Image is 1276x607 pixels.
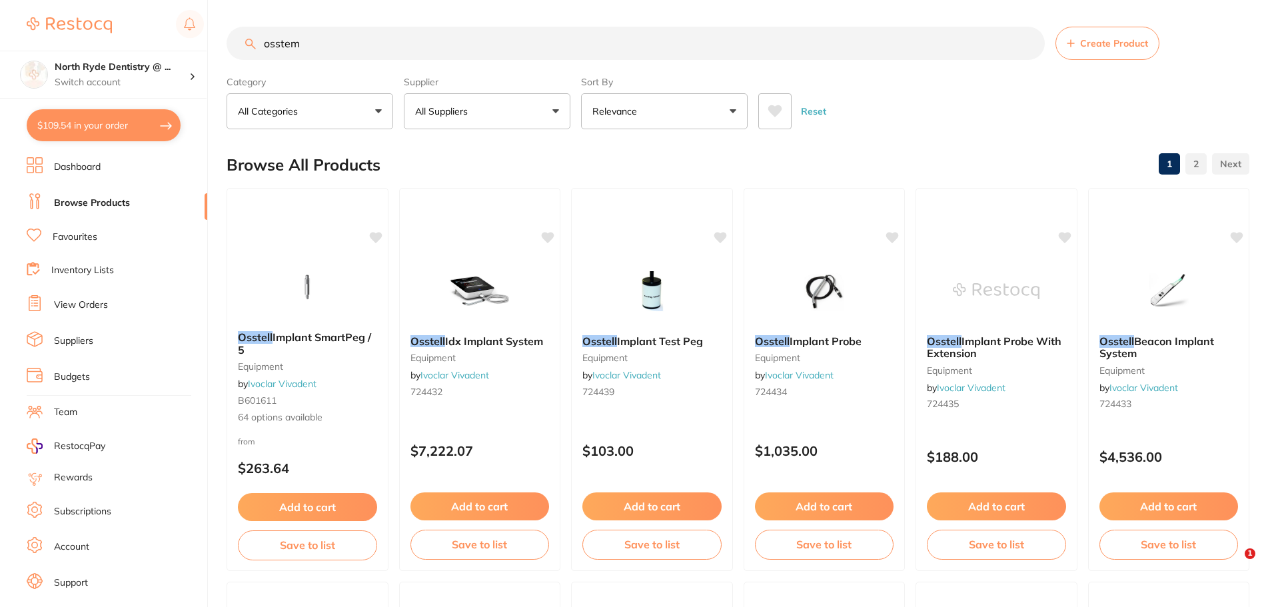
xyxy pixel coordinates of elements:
small: equipment [582,352,722,363]
img: Restocq Logo [27,17,112,33]
em: Osstell [410,334,445,348]
a: Team [54,406,77,419]
button: Save to list [755,530,894,559]
b: Osstell Idx Implant System [410,335,550,347]
button: Reset [797,93,830,129]
p: $263.64 [238,460,377,476]
a: Ivoclar Vivadent [1109,382,1178,394]
span: 724433 [1099,398,1131,410]
img: North Ryde Dentistry @ Macquarie Park [21,61,47,88]
a: 1 [1159,151,1180,177]
b: Osstell Implant Test Peg [582,335,722,347]
p: $103.00 [582,443,722,458]
a: 2 [1185,151,1207,177]
a: Favourites [53,231,97,244]
b: Osstell Implant Probe With Extension [927,335,1066,360]
a: Budgets [54,370,90,384]
a: Inventory Lists [51,264,114,277]
a: Account [54,540,89,554]
span: from [238,436,255,446]
button: Save to list [410,530,550,559]
a: Ivoclar Vivadent [937,382,1005,394]
p: $188.00 [927,449,1066,464]
span: Idx Implant System [445,334,543,348]
a: Dashboard [54,161,101,174]
span: 724439 [582,386,614,398]
p: All Categories [238,105,303,118]
span: Implant Test Peg [617,334,703,348]
label: Sort By [581,76,748,88]
a: Ivoclar Vivadent [248,378,317,390]
p: $1,035.00 [755,443,894,458]
img: Osstell Implant Probe [781,258,868,324]
span: by [410,369,489,381]
a: Support [54,576,88,590]
span: Implant SmartPeg / 5 [238,330,371,356]
small: equipment [755,352,894,363]
a: Ivoclar Vivadent [592,369,661,381]
button: Add to cart [1099,492,1239,520]
span: Create Product [1080,38,1148,49]
p: All Suppliers [415,105,473,118]
a: Restocq Logo [27,10,112,41]
button: Save to list [582,530,722,559]
span: by [755,369,834,381]
img: RestocqPay [27,438,43,454]
a: Rewards [54,471,93,484]
img: Osstell Implant Probe With Extension [953,258,1039,324]
span: 64 options available [238,411,377,424]
span: by [1099,382,1178,394]
small: equipment [1099,365,1239,376]
small: equipment [410,352,550,363]
label: Supplier [404,76,570,88]
button: Save to list [927,530,1066,559]
b: Osstell Implant SmartPeg / 5 [238,331,377,356]
button: Save to list [238,530,377,560]
button: Create Product [1055,27,1159,60]
p: Switch account [55,76,189,89]
span: Implant Probe [790,334,862,348]
button: Add to cart [582,492,722,520]
button: $109.54 in your order [27,109,181,141]
span: Implant Probe With Extension [927,334,1061,360]
p: Relevance [592,105,642,118]
button: Add to cart [238,493,377,521]
em: Osstell [238,330,273,344]
a: Ivoclar Vivadent [765,369,834,381]
a: Browse Products [54,197,130,210]
img: Osstell Implant SmartPeg / 5 [264,254,350,320]
a: Subscriptions [54,505,111,518]
a: Suppliers [54,334,93,348]
iframe: Intercom live chat [1217,548,1249,580]
span: 1 [1245,548,1255,559]
button: All Categories [227,93,393,129]
span: by [582,369,661,381]
em: Osstell [755,334,790,348]
span: 724435 [927,398,959,410]
span: Beacon Implant System [1099,334,1214,360]
small: equipment [238,361,377,372]
p: $4,536.00 [1099,449,1239,464]
p: $7,222.07 [410,443,550,458]
span: by [927,382,1005,394]
img: Osstell Beacon Implant System [1125,258,1212,324]
span: by [238,378,317,390]
h4: North Ryde Dentistry @ Macquarie Park [55,61,189,74]
label: Category [227,76,393,88]
h2: Browse All Products [227,156,380,175]
button: Add to cart [927,492,1066,520]
em: Osstell [1099,334,1134,348]
a: Ivoclar Vivadent [420,369,489,381]
a: View Orders [54,299,108,312]
button: Relevance [581,93,748,129]
img: Osstell Idx Implant System [436,258,523,324]
span: B601611 [238,394,277,406]
b: Osstell Implant Probe [755,335,894,347]
small: equipment [927,365,1066,376]
button: Add to cart [410,492,550,520]
span: 724432 [410,386,442,398]
input: Search Products [227,27,1045,60]
button: All Suppliers [404,93,570,129]
span: 724434 [755,386,787,398]
b: Osstell Beacon Implant System [1099,335,1239,360]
